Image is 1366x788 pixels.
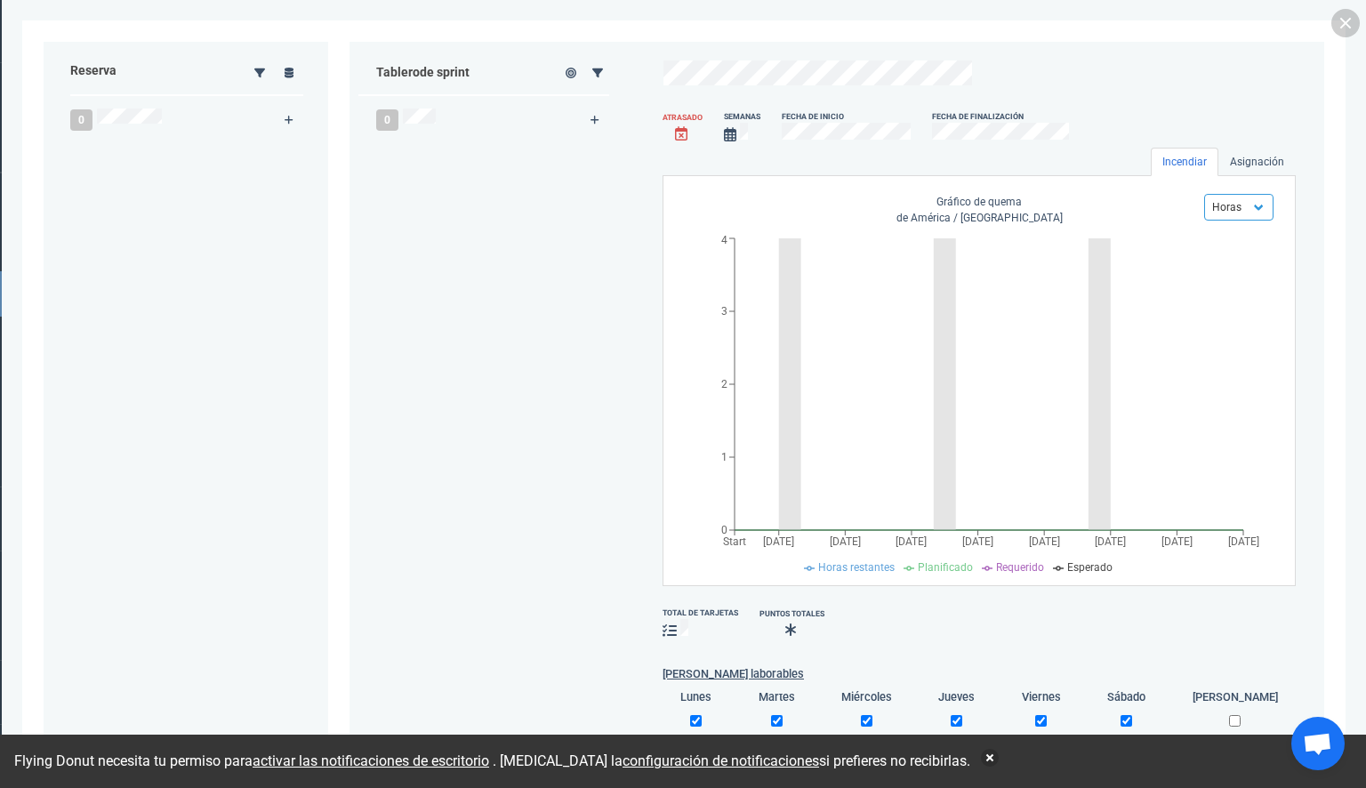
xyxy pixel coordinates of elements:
tspan: 1 [721,451,727,463]
tspan: [DATE] [763,535,794,548]
font: Jueves [938,690,975,704]
font: Flying Donut necesita tu permiso para [14,752,253,769]
font: total de tarjetas [663,608,738,617]
font: Incendiar [1162,156,1207,168]
font: de sprint [420,65,470,79]
font: Asignación [1230,156,1284,168]
font: de América / [GEOGRAPHIC_DATA] [896,212,1063,224]
font: activar las notificaciones de escritorio [253,752,489,769]
font: 0 [384,114,390,126]
font: Atrasado [663,113,703,122]
font: 0 [78,114,84,126]
font: Sábado [1107,690,1145,704]
tspan: [DATE] [896,535,927,548]
font: Horas restantes [818,561,895,574]
tspan: 2 [721,378,727,390]
a: configuración de notificaciones [623,752,819,769]
font: Tablero [376,65,420,79]
tspan: 3 [721,305,727,318]
font: Miércoles [841,690,892,704]
tspan: [DATE] [830,535,861,548]
font: Lunes [680,690,711,704]
tspan: [DATE] [1161,535,1193,548]
font: Fecha de inicio [782,112,844,121]
font: [PERSON_NAME] laborables [663,667,804,680]
tspan: 0 [721,524,727,536]
font: Planificado [918,561,973,574]
font: [PERSON_NAME] [1193,690,1278,704]
font: Reserva [70,63,117,77]
font: Fecha de finalización [932,112,1024,121]
font: Semanas [724,112,760,121]
font: Requerido [996,561,1044,574]
tspan: [DATE] [1029,535,1060,548]
tspan: 4 [721,234,727,246]
tspan: [DATE] [1095,535,1126,548]
font: Gráfico de quema [936,196,1022,208]
tspan: [DATE] [1228,535,1259,548]
font: Martes [759,690,795,704]
font: Viernes [1022,690,1061,704]
font: Esperado [1067,561,1113,574]
font: si prefieres no recibirlas. [819,752,970,769]
font: . [MEDICAL_DATA] la [493,752,623,769]
div: Chat abierto [1291,717,1345,770]
font: Puntos totales [759,609,824,618]
tspan: Start [723,535,746,548]
tspan: [DATE] [962,535,993,548]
